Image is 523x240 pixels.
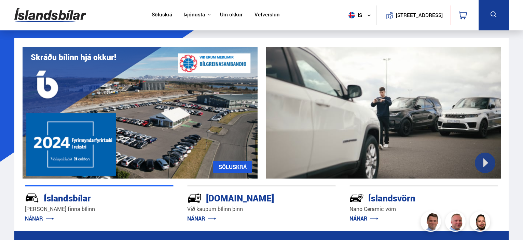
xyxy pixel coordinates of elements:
img: eKx6w-_Home_640_.png [23,47,258,179]
a: NÁNAR [25,215,54,222]
img: FbJEzSuNWCJXmdc-.webp [422,212,442,233]
img: JRvxyua_JYH6wB4c.svg [25,191,39,205]
a: NÁNAR [349,215,379,222]
span: is [346,12,363,18]
img: -Svtn6bYgwAsiwNX.svg [349,191,364,205]
img: G0Ugv5HjCgRt.svg [14,4,86,26]
button: [STREET_ADDRESS] [399,12,440,18]
div: Íslandsbílar [25,192,149,203]
button: is [346,5,376,25]
img: siFngHWaQ9KaOqBr.png [446,212,467,233]
a: NÁNAR [187,215,216,222]
a: Um okkur [220,12,243,19]
img: nhp88E3Fdnt1Opn2.png [471,212,491,233]
a: Söluskrá [152,12,172,19]
h1: Skráðu bílinn hjá okkur! [31,53,116,62]
p: [PERSON_NAME] finna bílinn [25,205,174,213]
img: svg+xml;base64,PHN2ZyB4bWxucz0iaHR0cDovL3d3dy53My5vcmcvMjAwMC9zdmciIHdpZHRoPSI1MTIiIGhlaWdodD0iNT... [348,12,355,18]
a: SÖLUSKRÁ [213,161,252,173]
p: Nano Ceramic vörn [349,205,498,213]
p: Við kaupum bílinn þinn [187,205,336,213]
a: Vefverslun [254,12,280,19]
div: Íslandsvörn [349,192,474,203]
div: [DOMAIN_NAME] [187,192,312,203]
img: tr5P-W3DuiFaO7aO.svg [187,191,202,205]
a: [STREET_ADDRESS] [380,5,446,25]
button: Þjónusta [184,12,205,18]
